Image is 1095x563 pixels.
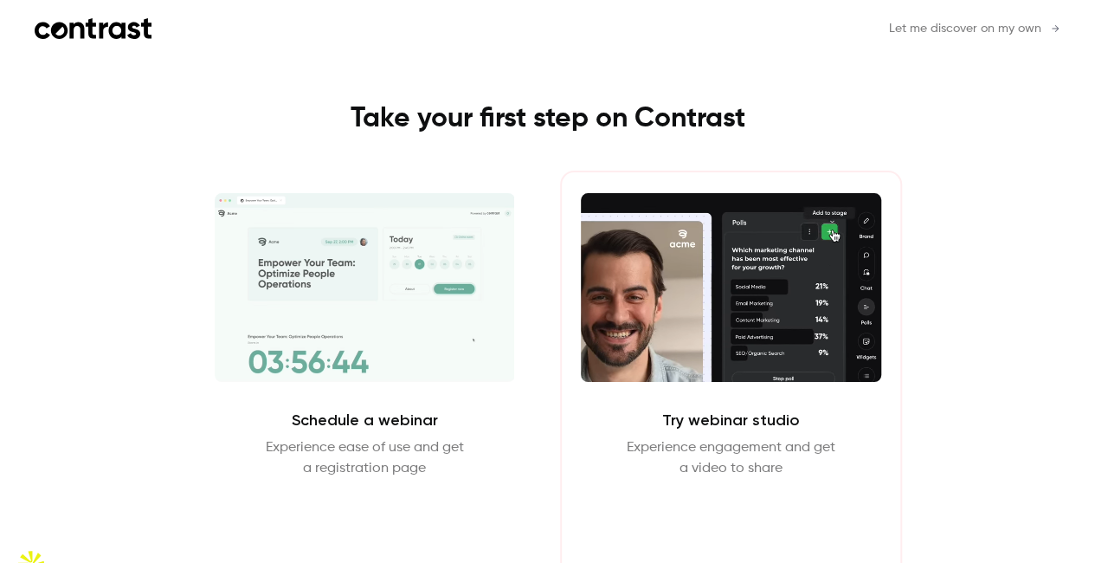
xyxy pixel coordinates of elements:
h2: Schedule a webinar [292,410,438,430]
h1: Take your first step on Contrast [159,101,937,136]
h2: Try webinar studio [662,410,800,430]
button: Enter Studio [675,500,787,541]
p: Experience engagement and get a video to share [627,437,835,479]
p: Experience ease of use and get a registration page [266,437,464,479]
span: Let me discover on my own [889,20,1041,38]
